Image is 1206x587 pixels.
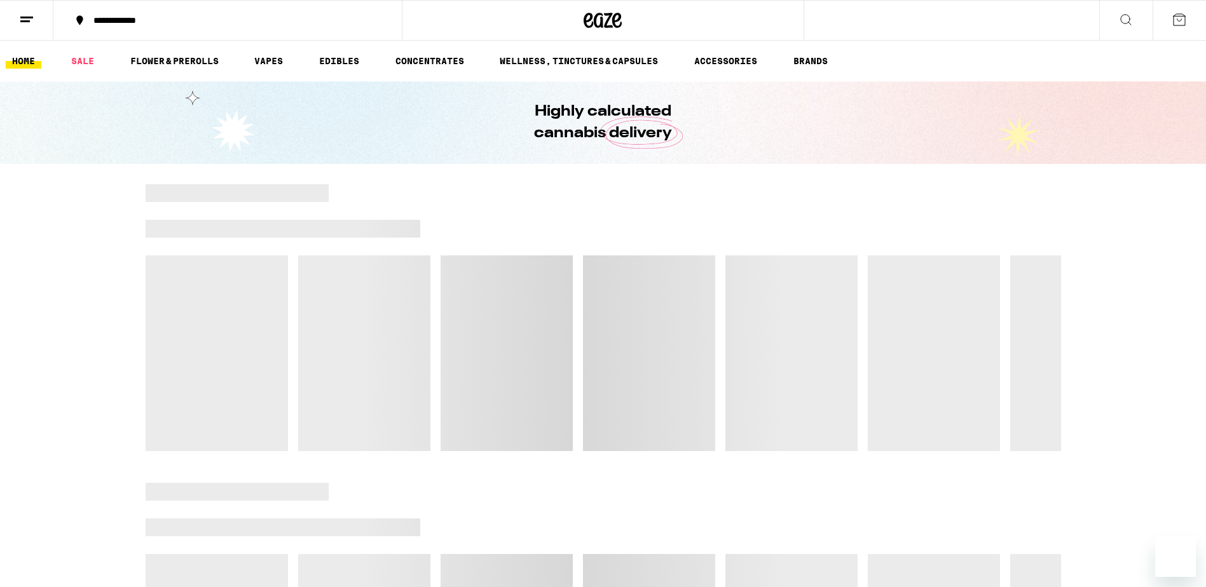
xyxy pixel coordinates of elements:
a: WELLNESS, TINCTURES & CAPSULES [493,53,664,69]
a: BRANDS [787,53,834,69]
a: HOME [6,53,41,69]
a: EDIBLES [313,53,366,69]
a: CONCENTRATES [389,53,470,69]
a: VAPES [248,53,289,69]
a: SALE [65,53,100,69]
iframe: Button to launch messaging window [1155,536,1196,577]
h1: Highly calculated cannabis delivery [498,101,708,144]
a: ACCESSORIES [688,53,764,69]
a: FLOWER & PREROLLS [124,53,225,69]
